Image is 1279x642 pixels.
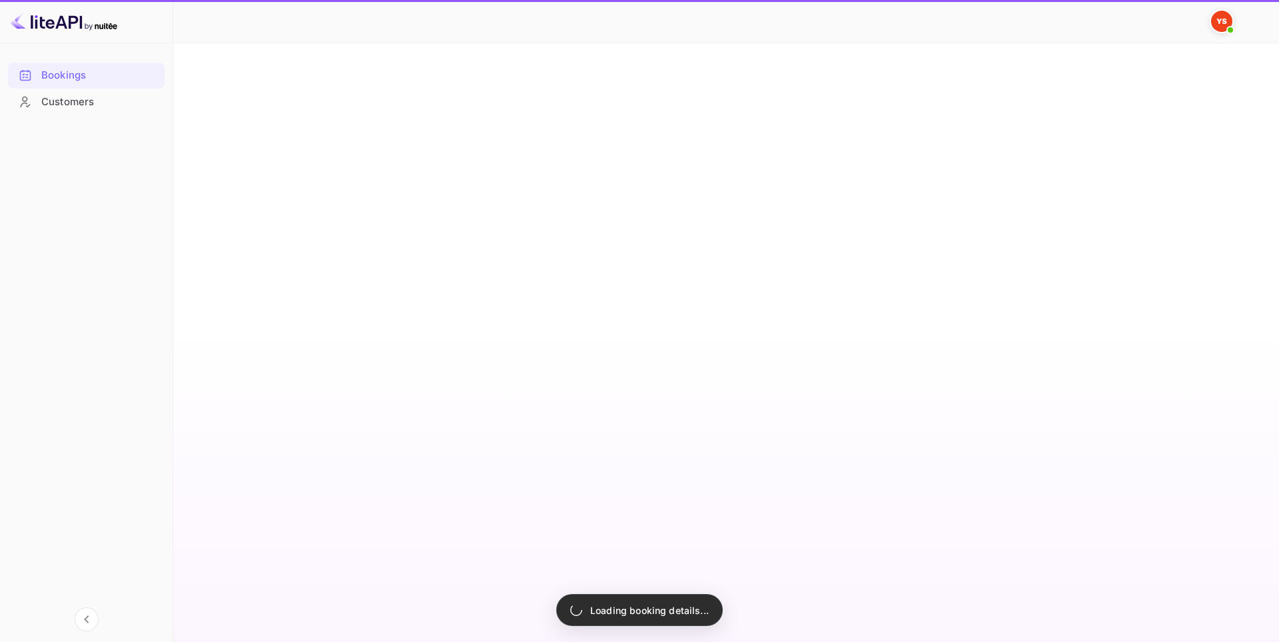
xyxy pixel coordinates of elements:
button: Collapse navigation [75,607,99,631]
div: Customers [41,95,158,110]
div: Bookings [41,68,158,83]
img: LiteAPI logo [11,11,117,32]
a: Bookings [8,63,165,87]
a: Customers [8,89,165,114]
img: Yandex Support [1211,11,1232,32]
div: Bookings [8,63,165,89]
p: Loading booking details... [590,603,709,617]
div: Customers [8,89,165,115]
